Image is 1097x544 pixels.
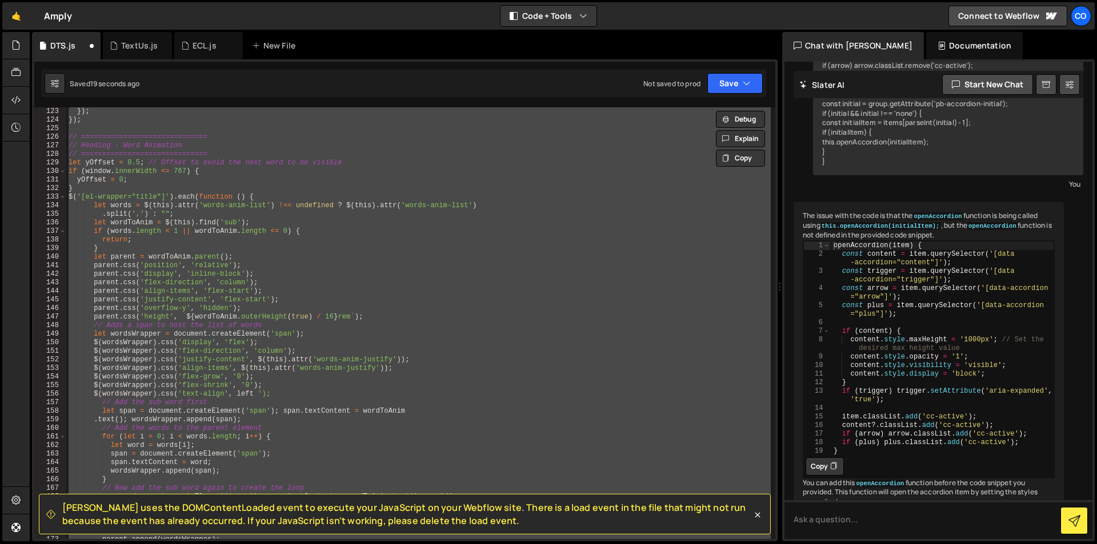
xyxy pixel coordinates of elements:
div: 173 [34,535,66,544]
div: 158 [34,407,66,416]
button: Copy [806,457,844,476]
div: Documentation [926,32,1023,59]
div: 163 [34,450,66,458]
a: Co [1071,6,1091,26]
div: 162 [34,441,66,450]
div: 167 [34,484,66,493]
a: 🤙 [2,2,30,30]
div: 170 [34,510,66,518]
div: 13 [804,387,830,404]
div: 169 [34,501,66,510]
div: 143 [34,279,66,287]
div: 2 [804,250,830,267]
button: Save [707,73,763,94]
button: Start new chat [942,74,1033,95]
div: 164 [34,458,66,467]
div: 161 [34,433,66,441]
div: 135 [34,210,66,219]
div: 144 [34,287,66,296]
div: 150 [34,339,66,347]
div: 166 [34,476,66,484]
div: 8 [804,336,830,353]
div: 145 [34,296,66,304]
div: 11 [804,370,830,378]
div: 125 [34,124,66,133]
div: 5 [804,301,830,319]
div: 12 [804,378,830,387]
div: 138 [34,236,66,244]
code: openAccordion [913,212,963,220]
div: 172 [34,527,66,535]
div: 171 [34,518,66,527]
div: 123 [34,107,66,116]
div: 136 [34,219,66,227]
div: 124 [34,116,66,124]
div: 14 [804,404,830,413]
div: 7 [804,327,830,336]
div: You [816,178,1080,190]
div: 152 [34,356,66,364]
button: Code + Tools [501,6,596,26]
div: 148 [34,321,66,330]
div: DTS.js [50,40,75,51]
div: 142 [34,270,66,279]
div: 10 [804,361,830,370]
div: 130 [34,167,66,176]
button: Debug [716,111,765,128]
div: 134 [34,202,66,210]
div: 129 [34,159,66,167]
div: Amply [44,9,72,23]
div: Chat with [PERSON_NAME] [782,32,924,59]
div: 1 [804,241,830,250]
div: 15 [804,413,830,421]
div: 131 [34,176,66,184]
div: 160 [34,424,66,433]
div: 168 [34,493,66,501]
div: TextUs.js [121,40,158,51]
div: 165 [34,467,66,476]
div: 141 [34,261,66,270]
div: 154 [34,373,66,381]
code: openAccordion [855,479,906,487]
div: 9 [804,353,830,361]
div: 153 [34,364,66,373]
div: 16 [804,421,830,430]
div: 17 [804,430,830,438]
a: Connect to Webflow [948,6,1067,26]
button: Explain [716,130,765,147]
button: Copy [716,150,765,167]
div: 4 [804,284,830,301]
span: [PERSON_NAME] uses the DOMContentLoaded event to execute your JavaScript on your Webflow site. Th... [62,501,752,527]
div: 133 [34,193,66,202]
div: The issue with the code is that the function is being called using , but the function is not defi... [794,202,1064,516]
code: this.openAccordion(initialItem); [820,222,941,230]
h2: Slater AI [799,79,845,90]
div: 146 [34,304,66,313]
div: ECL.js [193,40,217,51]
div: 151 [34,347,66,356]
div: 6 [804,319,830,327]
div: 155 [34,381,66,390]
div: 159 [34,416,66,424]
div: New File [252,40,300,51]
div: 18 [804,438,830,447]
div: 147 [34,313,66,321]
div: 19 [804,447,830,456]
div: 137 [34,227,66,236]
div: 19 seconds ago [90,79,139,88]
code: openAccordion [967,222,1018,230]
div: 3 [804,267,830,284]
div: 126 [34,133,66,142]
div: Not saved to prod [643,79,700,88]
div: 149 [34,330,66,339]
div: 157 [34,398,66,407]
div: 140 [34,253,66,261]
div: 128 [34,150,66,159]
div: 127 [34,142,66,150]
div: 139 [34,244,66,253]
div: Saved [70,79,139,88]
div: 156 [34,390,66,398]
div: 132 [34,184,66,193]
